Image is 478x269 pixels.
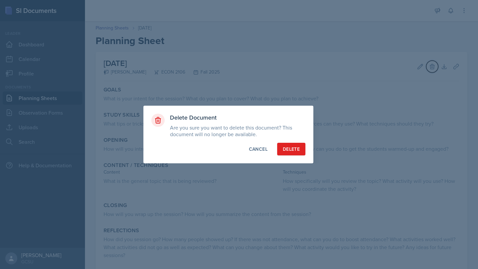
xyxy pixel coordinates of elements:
[170,114,305,122] h3: Delete Document
[249,146,268,152] div: Cancel
[283,146,300,152] div: Delete
[277,143,305,155] button: Delete
[170,124,305,137] p: Are you sure you want to delete this document? This document will no longer be available.
[243,143,273,155] button: Cancel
